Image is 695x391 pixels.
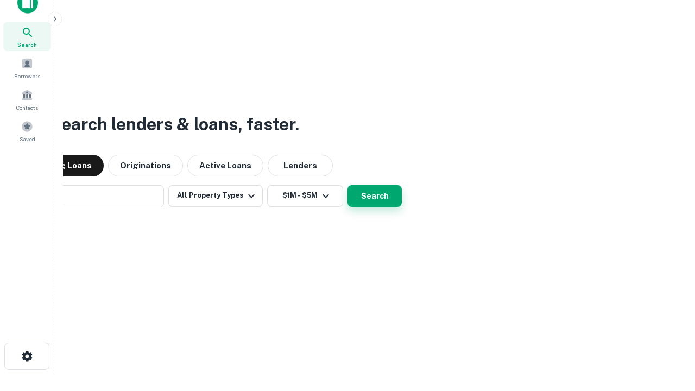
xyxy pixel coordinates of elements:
[108,155,183,176] button: Originations
[3,116,51,146] a: Saved
[14,72,40,80] span: Borrowers
[17,40,37,49] span: Search
[187,155,263,176] button: Active Loans
[20,135,35,143] span: Saved
[3,85,51,114] a: Contacts
[49,111,299,137] h3: Search lenders & loans, faster.
[267,185,343,207] button: $1M - $5M
[268,155,333,176] button: Lenders
[347,185,402,207] button: Search
[3,53,51,83] a: Borrowers
[3,22,51,51] a: Search
[16,103,38,112] span: Contacts
[168,185,263,207] button: All Property Types
[641,304,695,356] iframe: Chat Widget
